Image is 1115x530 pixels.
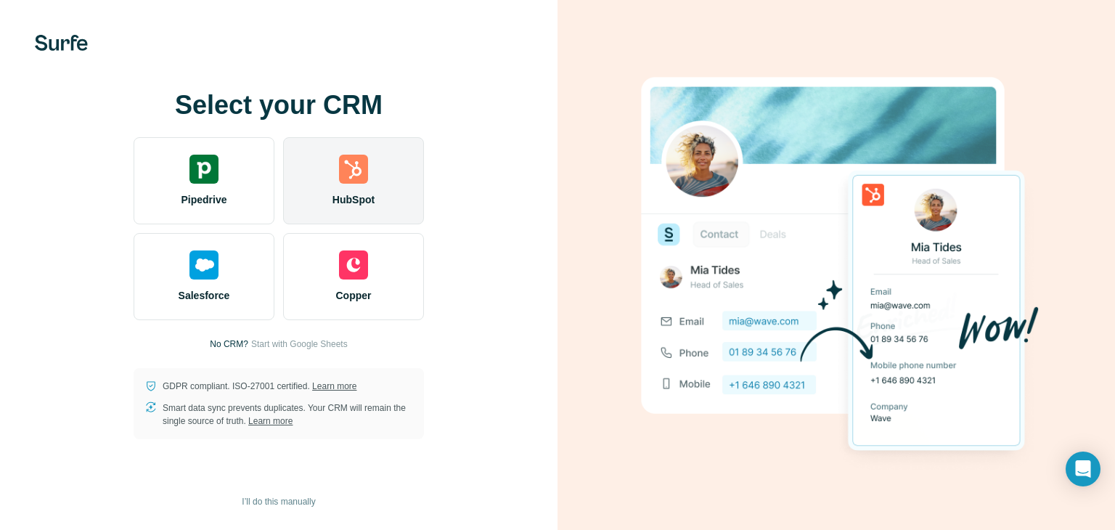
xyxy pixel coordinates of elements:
[189,250,218,280] img: salesforce's logo
[189,155,218,184] img: pipedrive's logo
[312,381,356,391] a: Learn more
[210,338,248,351] p: No CRM?
[163,380,356,393] p: GDPR compliant. ISO-27001 certified.
[248,416,293,426] a: Learn more
[163,401,412,428] p: Smart data sync prevents duplicates. Your CRM will remain the single source of truth.
[336,288,372,303] span: Copper
[339,155,368,184] img: hubspot's logo
[242,495,315,508] span: I’ll do this manually
[35,35,88,51] img: Surfe's logo
[181,192,226,207] span: Pipedrive
[251,338,348,351] button: Start with Google Sheets
[232,491,325,513] button: I’ll do this manually
[179,288,230,303] span: Salesforce
[134,91,424,120] h1: Select your CRM
[332,192,375,207] span: HubSpot
[633,54,1040,476] img: HUBSPOT image
[1066,452,1100,486] div: Open Intercom Messenger
[339,250,368,280] img: copper's logo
